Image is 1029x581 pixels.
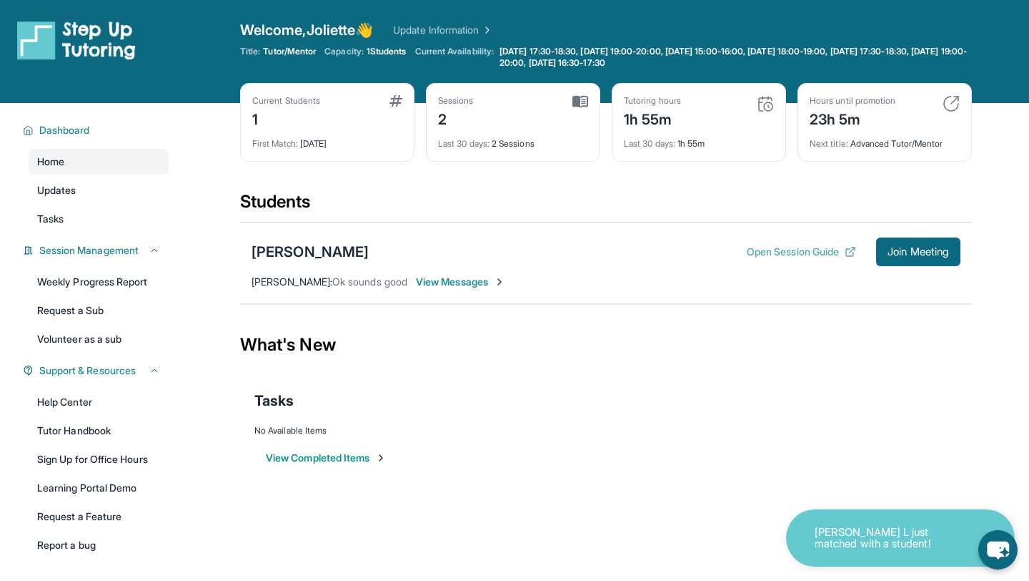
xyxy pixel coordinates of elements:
[240,313,972,376] div: What's New
[252,138,298,149] span: First Match :
[367,46,407,57] span: 1 Students
[29,446,169,472] a: Sign Up for Office Hours
[499,46,969,69] span: [DATE] 17:30-18:30, [DATE] 19:00-20:00, [DATE] 15:00-16:00, [DATE] 18:00-19:00, [DATE] 17:30-18:3...
[757,95,774,112] img: card
[39,123,90,137] span: Dashboard
[252,95,320,107] div: Current Students
[494,276,505,288] img: Chevron-Right
[438,95,474,107] div: Sessions
[29,149,169,175] a: Home
[266,451,387,465] button: View Completed Items
[624,130,774,150] div: 1h 55m
[29,532,169,558] a: Report a bug
[240,46,260,57] span: Title:
[240,20,373,40] span: Welcome, Joliette 👋
[29,326,169,352] a: Volunteer as a sub
[37,183,76,197] span: Updates
[324,46,364,57] span: Capacity:
[29,298,169,323] a: Request a Sub
[876,238,960,266] button: Join Meeting
[29,389,169,415] a: Help Center
[810,138,848,149] span: Next title :
[810,95,895,107] div: Hours until promotion
[39,243,139,258] span: Session Management
[479,23,493,37] img: Chevron Right
[747,245,856,259] button: Open Session Guide
[624,138,675,149] span: Last 30 days :
[252,130,402,150] div: [DATE]
[438,107,474,130] div: 2
[415,46,494,69] span: Current Availability:
[497,46,972,69] a: [DATE] 17:30-18:30, [DATE] 19:00-20:00, [DATE] 15:00-16:00, [DATE] 18:00-19:00, [DATE] 17:30-18:3...
[34,243,160,258] button: Session Management
[624,95,681,107] div: Tutoring hours
[29,504,169,529] a: Request a Feature
[240,190,972,222] div: Students
[34,363,160,378] button: Support & Resources
[810,107,895,130] div: 23h 5m
[254,391,294,411] span: Tasks
[389,95,402,107] img: card
[810,130,960,150] div: Advanced Tutor/Mentor
[572,95,588,108] img: card
[29,177,169,203] a: Updates
[39,363,136,378] span: Support & Resources
[978,530,1018,570] button: chat-button
[17,20,136,60] img: logo
[888,248,949,256] span: Join Meeting
[29,418,169,444] a: Tutor Handbook
[332,275,407,288] span: Ok sounds good
[943,95,960,112] img: card
[438,130,588,150] div: 2 Sessions
[29,269,169,295] a: Weekly Progress Report
[438,138,489,149] span: Last 30 days :
[37,155,64,169] span: Home
[37,212,64,226] span: Tasks
[252,107,320,130] div: 1
[263,46,316,57] span: Tutor/Mentor
[254,425,958,436] div: No Available Items
[624,107,681,130] div: 1h 55m
[29,475,169,501] a: Learning Portal Demo
[252,275,332,288] span: [PERSON_NAME] :
[416,275,505,289] span: View Messages
[34,123,160,137] button: Dashboard
[815,527,958,550] p: [PERSON_NAME] L just matched with a student!
[393,23,493,37] a: Update Information
[29,206,169,232] a: Tasks
[252,242,369,262] div: [PERSON_NAME]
